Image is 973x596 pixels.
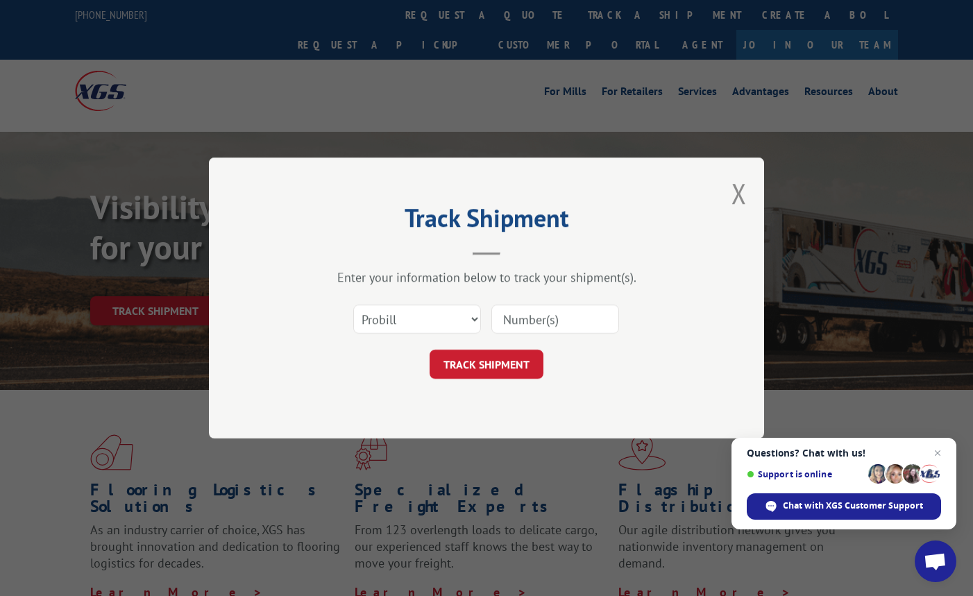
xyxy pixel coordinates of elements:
[929,445,946,461] span: Close chat
[278,269,695,285] div: Enter your information below to track your shipment(s).
[747,493,941,520] div: Chat with XGS Customer Support
[783,500,923,512] span: Chat with XGS Customer Support
[747,448,941,459] span: Questions? Chat with us!
[278,208,695,235] h2: Track Shipment
[731,175,747,212] button: Close modal
[430,350,543,379] button: TRACK SHIPMENT
[915,540,956,582] div: Open chat
[491,305,619,334] input: Number(s)
[747,469,863,479] span: Support is online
